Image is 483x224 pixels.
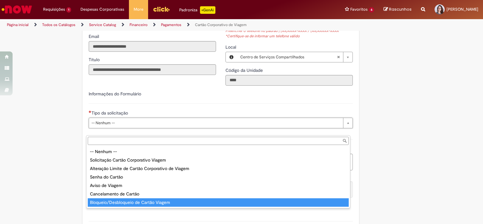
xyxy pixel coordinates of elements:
div: Alteração Limite de Cartão Corporativo de Viagem [88,164,349,173]
div: -- Nenhum -- [88,147,349,156]
div: Aviso de Viagem [88,181,349,190]
div: Solicitação Cartão Corporativo Viagem [88,156,349,164]
div: Bloqueio/Desbloqueio de Cartão Viagem [88,198,349,207]
div: Cancelamento de Cartão [88,190,349,198]
div: Senha do Cartão [88,173,349,181]
ul: Tipo da solicitação [86,146,350,208]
